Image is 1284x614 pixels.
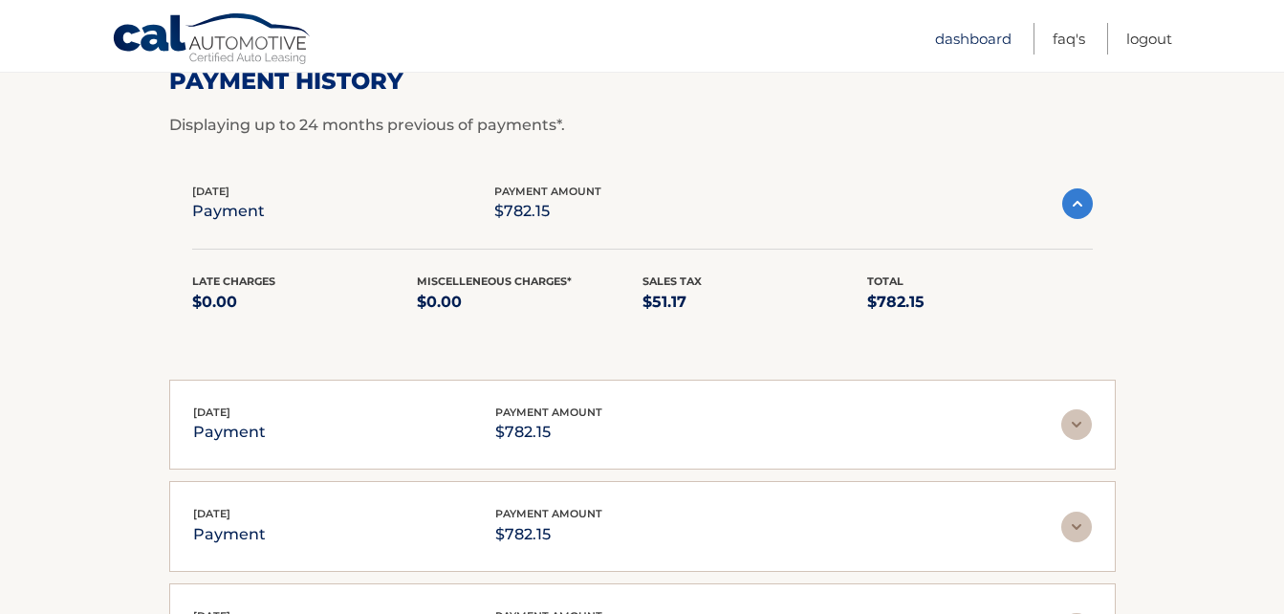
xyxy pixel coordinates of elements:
a: FAQ's [1053,23,1085,55]
p: $51.17 [642,289,868,316]
p: payment [193,419,266,446]
a: Cal Automotive [112,12,313,68]
h2: Payment History [169,67,1116,96]
p: payment [192,198,265,225]
p: $0.00 [417,289,642,316]
a: Logout [1126,23,1172,55]
span: [DATE] [192,185,229,198]
p: payment [193,521,266,548]
img: accordion-rest.svg [1061,409,1092,440]
p: Displaying up to 24 months previous of payments*. [169,114,1116,137]
p: $0.00 [192,289,418,316]
p: $782.15 [495,419,602,446]
span: payment amount [495,507,602,520]
span: [DATE] [193,406,230,419]
a: Dashboard [935,23,1012,55]
img: accordion-active.svg [1062,188,1093,219]
img: accordion-rest.svg [1061,512,1092,542]
span: Total [867,274,903,288]
span: payment amount [494,185,601,198]
p: $782.15 [495,521,602,548]
p: $782.15 [867,289,1093,316]
span: Late Charges [192,274,275,288]
span: Sales Tax [642,274,702,288]
span: [DATE] [193,507,230,520]
span: Miscelleneous Charges* [417,274,572,288]
span: payment amount [495,406,602,419]
p: $782.15 [494,198,601,225]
